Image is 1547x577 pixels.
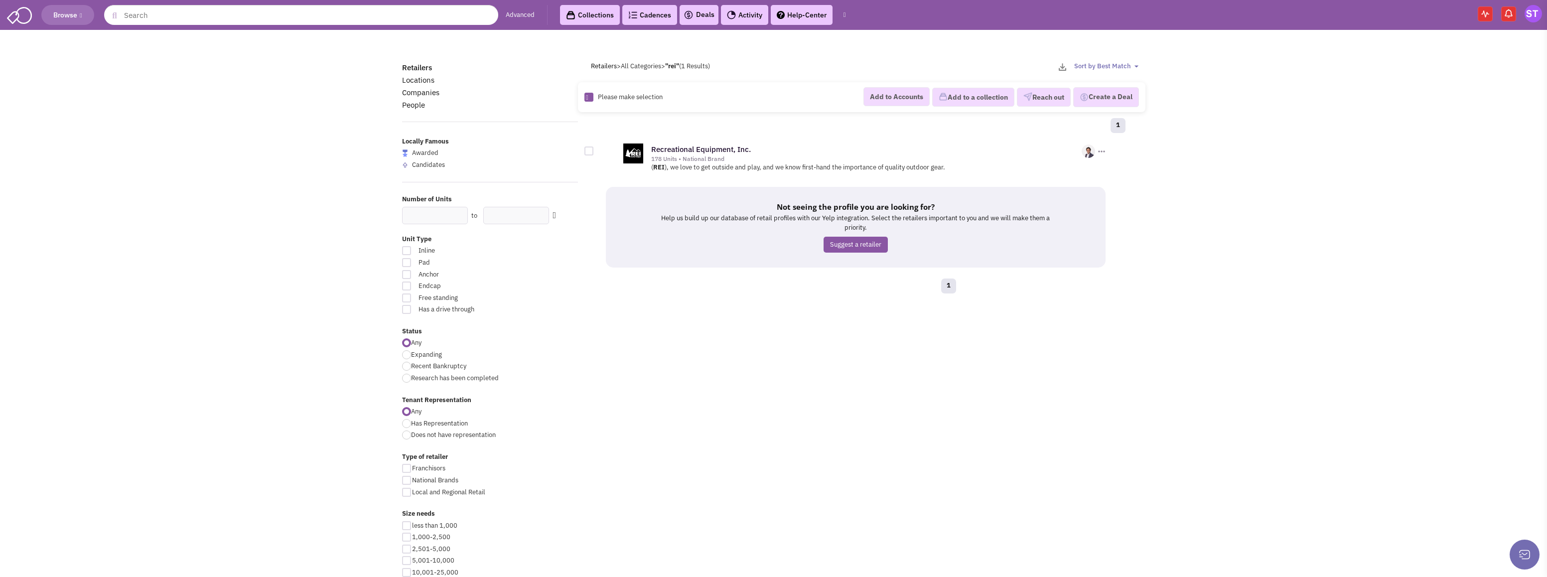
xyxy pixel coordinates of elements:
[412,305,523,314] span: Has a drive through
[402,162,408,168] img: locallyfamous-upvote.png
[591,62,617,70] a: Retailers
[412,521,457,530] span: less than 1,000
[412,476,458,484] span: National Brands
[412,545,450,553] span: 2,501-5,000
[53,10,82,19] span: Browse
[651,144,751,154] a: Recreational Equipment, Inc.
[412,270,523,280] span: Anchor
[411,338,422,347] span: Any
[402,149,408,157] img: locallyfamous-largeicon.png
[412,246,523,256] span: Inline
[566,10,575,20] img: icon-collection-lavender-black.svg
[412,160,445,169] span: Candidates
[1082,144,1095,158] img: u5d3dRBWs0qmMDKungyBMw.png
[506,10,535,20] a: Advanced
[411,431,496,439] span: Does not have representation
[651,155,1082,163] div: 178 Units • National Brand
[411,407,422,416] span: Any
[1017,88,1071,107] button: Reach out
[402,396,578,405] label: Tenant Representation
[1023,92,1032,101] img: VectorPaper_Plane.png
[402,235,578,244] label: Unit Type
[665,62,679,70] b: "rei"
[1073,87,1139,107] button: Create a Deal
[939,92,948,101] img: icon-collection-lavender.png
[560,5,620,25] a: Collections
[412,464,445,472] span: Franchisors
[7,5,32,24] img: SmartAdmin
[1059,63,1066,71] img: download-2-24.png
[402,509,578,519] label: Size needs
[402,88,439,97] a: Companies
[932,88,1014,107] button: Add to a collection
[411,374,499,382] span: Research has been completed
[402,100,425,110] a: People
[771,5,833,25] a: Help-Center
[621,62,710,70] span: All Categories (1 Results)
[824,237,888,253] a: Suggest a retailer
[412,488,485,496] span: Local and Regional Retail
[1525,5,1542,22] img: Shannon Tyndall
[412,282,523,291] span: Endcap
[402,327,578,336] label: Status
[684,9,714,21] a: Deals
[721,5,768,25] a: Activity
[584,93,593,102] img: Rectangle.png
[412,258,523,268] span: Pad
[941,279,956,293] a: 1
[546,209,562,222] div: Search Nearby
[863,87,930,106] button: Add to Accounts
[653,163,665,171] b: REI
[402,195,578,204] label: Number of Units
[684,9,694,21] img: icon-deals.svg
[402,137,578,146] label: Locally Famous
[777,11,785,19] img: help.png
[104,5,498,25] input: Search
[402,75,434,85] a: Locations
[411,419,468,428] span: Has Representation
[412,568,458,577] span: 10,001-25,000
[598,93,663,101] span: Please make selection
[661,62,665,70] span: >
[656,202,1056,212] h5: Not seeing the profile you are looking for?
[402,452,578,462] label: Type of retailer
[628,11,637,18] img: Cadences_logo.png
[411,350,442,359] span: Expanding
[617,62,621,70] span: >
[622,5,677,25] a: Cadences
[727,10,736,19] img: Activity.png
[41,5,94,25] button: Browse
[412,148,438,157] span: Awarded
[411,362,466,370] span: Recent Bankruptcy
[471,211,477,221] label: to
[1111,118,1125,133] a: 1
[1080,92,1089,103] img: Deal-Dollar.png
[402,63,432,72] a: Retailers
[656,214,1056,232] p: Help us build up our database of retail profiles with our Yelp integration. Select the retailers ...
[412,533,450,541] span: 1,000-2,500
[412,293,523,303] span: Free standing
[651,163,1107,172] p: ( ), we love to get outside and play, and we know first-hand the importance of quality outdoor gear.
[412,556,454,565] span: 5,001-10,000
